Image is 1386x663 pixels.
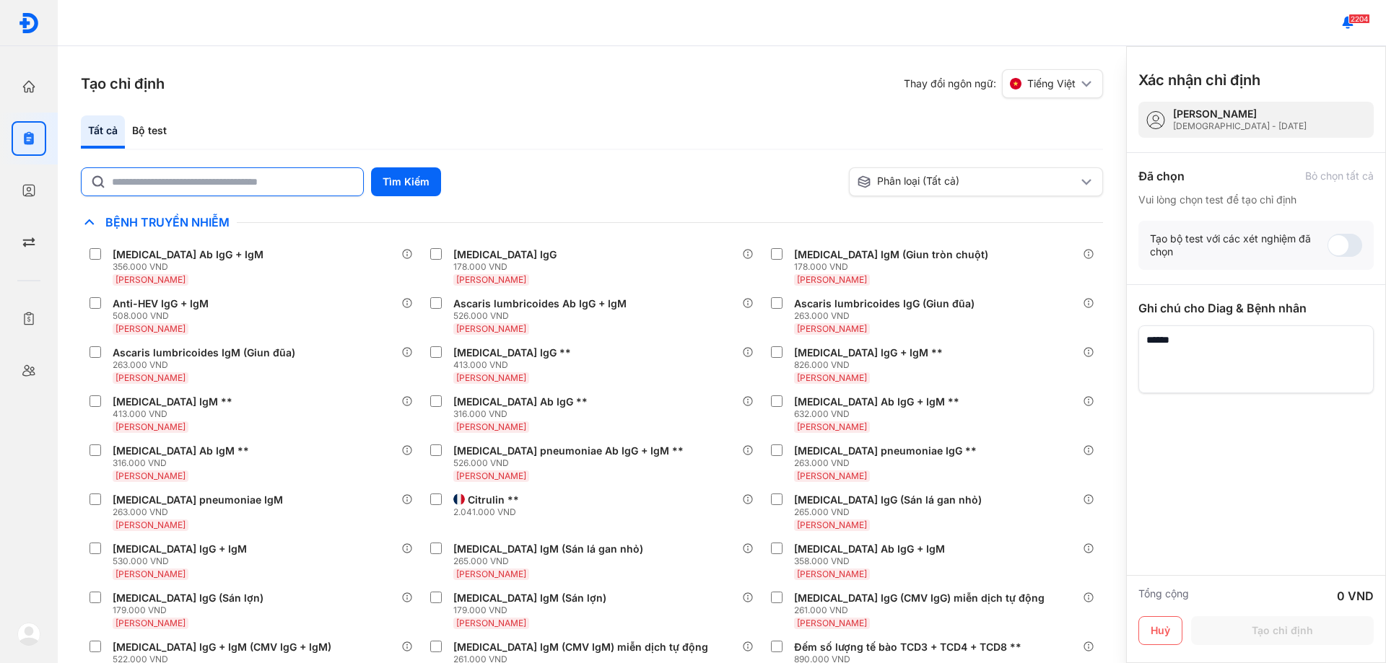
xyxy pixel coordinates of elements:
div: Ascaris lumbricoides IgG (Giun đũa) [794,297,975,310]
div: 356.000 VND [113,261,269,273]
div: 316.000 VND [453,408,593,420]
div: [MEDICAL_DATA] Ab IgG + IgM [113,248,263,261]
span: [PERSON_NAME] [115,421,186,432]
div: [PERSON_NAME] [1173,107,1307,120]
span: [PERSON_NAME] [115,372,186,383]
img: logo [18,12,40,34]
div: 632.000 VND [794,408,965,420]
span: 2204 [1348,14,1370,24]
div: [MEDICAL_DATA] IgM ** [113,395,232,408]
h3: Xác nhận chỉ định [1138,70,1260,90]
div: 263.000 VND [113,506,289,518]
div: [MEDICAL_DATA] IgG + IgM [113,543,247,556]
span: [PERSON_NAME] [797,470,867,481]
div: Đếm số lượng tế bào TCD3 + TCD4 + TCD8 ** [794,641,1021,654]
div: 265.000 VND [794,506,988,518]
div: 179.000 VND [453,605,612,616]
div: 265.000 VND [453,556,649,567]
h3: Tạo chỉ định [81,74,165,94]
img: logo [17,623,40,646]
span: [PERSON_NAME] [456,421,526,432]
span: [PERSON_NAME] [115,568,186,579]
div: 0 VND [1337,587,1374,605]
div: [MEDICAL_DATA] IgM (Sán lợn) [453,592,606,605]
div: [MEDICAL_DATA] pneumoniae IgG ** [794,444,977,457]
button: Huỷ [1138,616,1182,645]
div: Citrulin ** [468,493,519,506]
div: Đã chọn [1138,167,1185,185]
span: Bệnh Truyền Nhiễm [98,215,237,229]
div: 316.000 VND [113,457,255,469]
div: [MEDICAL_DATA] Ab IgG + IgM [794,543,945,556]
div: 179.000 VND [113,605,269,616]
span: [PERSON_NAME] [115,470,186,481]
span: [PERSON_NAME] [115,519,186,530]
div: [MEDICAL_DATA] IgG (Sán lợn) [113,592,263,605]
div: Bỏ chọn tất cả [1305,170,1374,183]
div: 178.000 VND [794,261,994,273]
div: Tổng cộng [1138,587,1189,605]
div: 526.000 VND [453,310,632,322]
div: 526.000 VND [453,457,689,469]
div: [MEDICAL_DATA] pneumoniae Ab IgG + IgM ** [453,444,684,457]
div: [MEDICAL_DATA] IgM (CMV IgM) miễn dịch tự động [453,641,708,654]
div: [MEDICAL_DATA] IgG [453,248,557,261]
div: [MEDICAL_DATA] pneumoniae IgM [113,493,283,506]
div: 826.000 VND [794,359,949,371]
span: [PERSON_NAME] [456,274,526,285]
span: [PERSON_NAME] [797,323,867,334]
button: Tìm Kiếm [371,167,441,196]
div: [MEDICAL_DATA] IgG (Sán lá gan nhỏ) [794,493,982,506]
div: 413.000 VND [113,408,238,420]
div: [MEDICAL_DATA] IgM (Giun tròn chuột) [794,248,988,261]
div: 263.000 VND [113,359,301,371]
div: Bộ test [125,115,174,149]
div: 178.000 VND [453,261,562,273]
span: [PERSON_NAME] [797,568,867,579]
span: [PERSON_NAME] [797,519,867,530]
div: [MEDICAL_DATA] Ab IgG + IgM ** [794,395,959,408]
button: Tạo chỉ định [1191,616,1374,645]
div: [MEDICAL_DATA] Ab IgM ** [113,444,249,457]
span: [PERSON_NAME] [797,618,867,628]
div: Ghi chú cho Diag & Bệnh nhân [1138,299,1374,317]
div: 530.000 VND [113,556,253,567]
div: [MEDICAL_DATA] IgG ** [453,346,571,359]
div: Phân loại (Tất cả) [857,175,1078,189]
div: Anti-HEV IgG + IgM [113,297,209,310]
div: Ascaris lumbricoides Ab IgG + IgM [453,297,627,310]
div: Vui lòng chọn test để tạo chỉ định [1138,193,1374,206]
div: [MEDICAL_DATA] IgG + IgM (CMV IgG + IgM) [113,641,331,654]
div: Tạo bộ test với các xét nghiệm đã chọn [1150,232,1328,258]
span: [PERSON_NAME] [115,274,186,285]
div: [DEMOGRAPHIC_DATA] - [DATE] [1173,120,1307,132]
span: [PERSON_NAME] [797,421,867,432]
div: 358.000 VND [794,556,951,567]
span: [PERSON_NAME] [115,323,186,334]
span: [PERSON_NAME] [456,568,526,579]
span: [PERSON_NAME] [456,372,526,383]
span: [PERSON_NAME] [797,274,867,285]
div: [MEDICAL_DATA] IgG + IgM ** [794,346,943,359]
span: [PERSON_NAME] [456,618,526,628]
div: 413.000 VND [453,359,577,371]
span: [PERSON_NAME] [797,372,867,383]
div: 261.000 VND [794,605,1050,616]
span: Tiếng Việt [1027,77,1076,90]
div: Tất cả [81,115,125,149]
span: [PERSON_NAME] [456,323,526,334]
div: [MEDICAL_DATA] IgG (CMV IgG) miễn dịch tự động [794,592,1045,605]
div: 263.000 VND [794,310,980,322]
div: Ascaris lumbricoides IgM (Giun đũa) [113,346,295,359]
span: [PERSON_NAME] [115,618,186,628]
div: [MEDICAL_DATA] IgM (Sán lá gan nhỏ) [453,543,643,556]
div: [MEDICAL_DATA] Ab IgG ** [453,395,588,408]
div: 263.000 VND [794,457,982,469]
div: 2.041.000 VND [453,506,525,518]
div: Thay đổi ngôn ngữ: [904,69,1103,98]
div: 508.000 VND [113,310,214,322]
span: [PERSON_NAME] [456,470,526,481]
